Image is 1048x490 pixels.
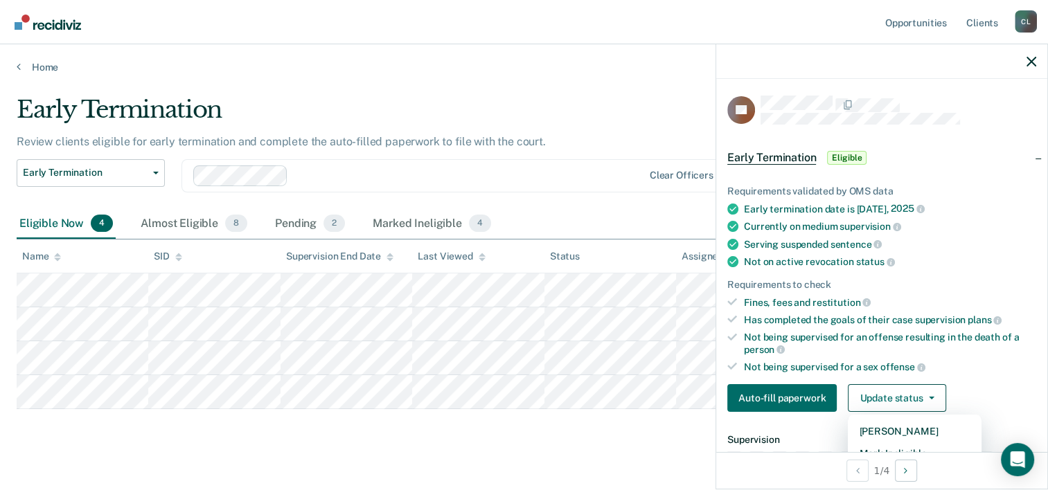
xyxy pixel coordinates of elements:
div: Marked Ineligible [370,209,494,239]
button: Profile dropdown button [1015,10,1037,33]
div: Has completed the goals of their case supervision [744,314,1036,326]
span: 2025 [891,203,924,214]
button: Previous Opportunity [846,460,869,482]
span: 8 [225,215,247,233]
div: Fines, fees and [744,296,1036,309]
span: offense [880,361,925,372]
div: C L [1015,10,1037,33]
div: Open Intercom Messenger [1001,443,1034,476]
span: Early Termination [727,151,816,165]
span: Eligible [827,151,867,165]
span: restitution [812,297,871,308]
span: 4 [91,215,113,233]
img: Recidiviz [15,15,81,30]
button: [PERSON_NAME] [848,420,982,442]
a: Navigate to form link [727,384,842,412]
div: Supervision End Date [286,251,393,262]
span: sentence [831,239,882,250]
span: supervision [840,221,900,232]
div: Name [22,251,61,262]
div: Almost Eligible [138,209,250,239]
div: Early termination date is [DATE], [744,203,1036,215]
div: Status [550,251,580,262]
span: plans [968,314,1002,325]
button: Next Opportunity [895,460,917,482]
div: Not on active revocation [744,255,1036,268]
div: Currently on medium [744,220,1036,233]
div: Not being supervised for an offense resulting in the death of a [744,332,1036,355]
div: Early Termination [17,96,803,135]
div: Assigned to [682,251,747,262]
div: Pending [272,209,348,239]
div: Serving suspended [744,238,1036,251]
span: status [856,256,895,267]
div: Clear officers [650,170,713,181]
button: Auto-fill paperwork [727,384,837,412]
div: SID [154,251,182,262]
dt: Supervision [727,434,1036,446]
div: 1 / 4 [716,452,1047,489]
span: 4 [469,215,491,233]
div: Last Viewed [418,251,485,262]
div: Not being supervised for a sex [744,361,1036,373]
span: Early Termination [23,167,148,179]
div: Early TerminationEligible [716,136,1047,180]
span: 2 [323,215,345,233]
p: Review clients eligible for early termination and complete the auto-filled paperwork to file with... [17,135,546,148]
div: Eligible Now [17,209,116,239]
div: Requirements validated by OMS data [727,185,1036,197]
span: person [744,344,785,355]
button: Update status [848,384,945,412]
button: Mark Ineligible [848,442,982,464]
div: Requirements to check [727,279,1036,291]
a: Home [17,61,1031,73]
